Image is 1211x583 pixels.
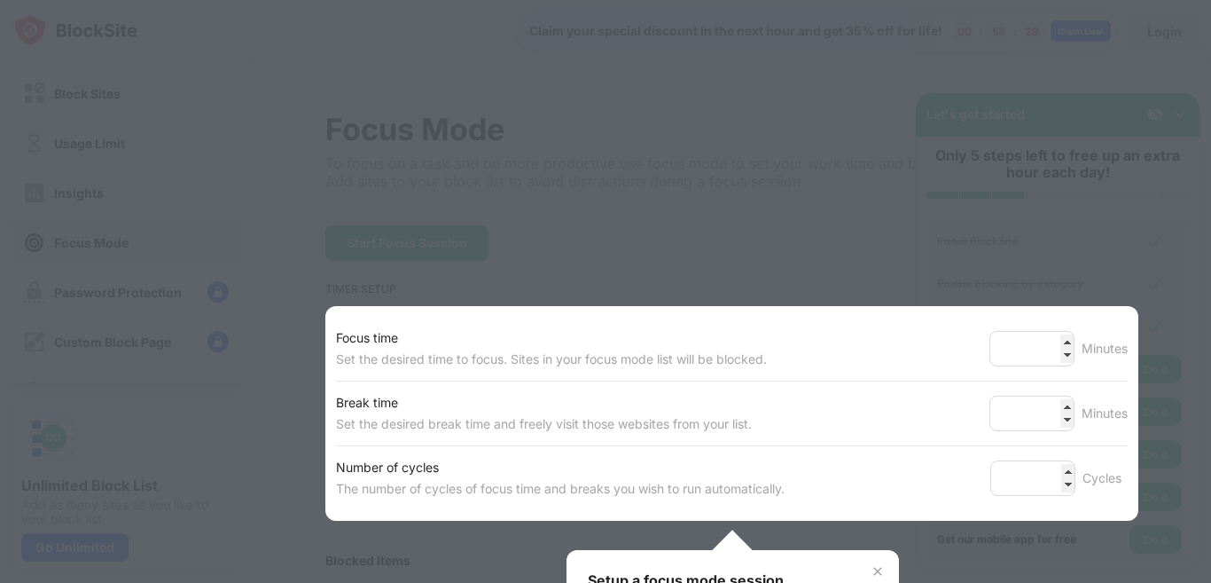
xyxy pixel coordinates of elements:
[1082,468,1128,489] div: Cycles
[336,478,785,500] div: The number of cycles of focus time and breaks you wish to run automatically.
[871,564,885,579] img: x-button.svg
[336,392,752,414] div: Break time
[1082,403,1128,424] div: Minutes
[336,457,785,478] div: Number of cycles
[1082,338,1128,359] div: Minutes
[336,349,767,370] div: Set the desired time to focus. Sites in your focus mode list will be blocked.
[336,327,767,349] div: Focus time
[336,414,752,435] div: Set the desired break time and freely visit those websites from your list.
